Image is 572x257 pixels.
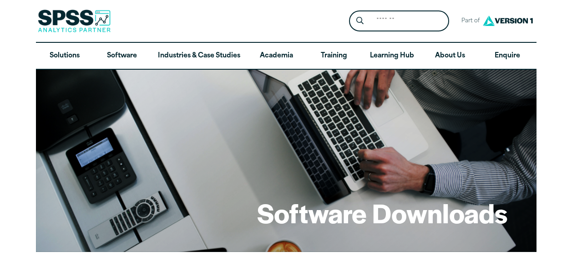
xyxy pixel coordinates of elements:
a: Learning Hub [363,43,421,69]
h1: Software Downloads [257,195,507,231]
a: Solutions [36,43,93,69]
form: Site Header Search Form [349,10,449,32]
img: Version1 Logo [481,12,535,29]
a: About Us [421,43,479,69]
a: Training [305,43,362,69]
a: Industries & Case Studies [151,43,248,69]
a: Enquire [479,43,536,69]
a: Academia [248,43,305,69]
span: Part of [456,15,481,28]
img: SPSS Analytics Partner [38,10,111,32]
svg: Search magnifying glass icon [356,17,364,25]
button: Search magnifying glass icon [351,13,368,30]
nav: Desktop version of site main menu [36,43,537,69]
a: Software [93,43,151,69]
